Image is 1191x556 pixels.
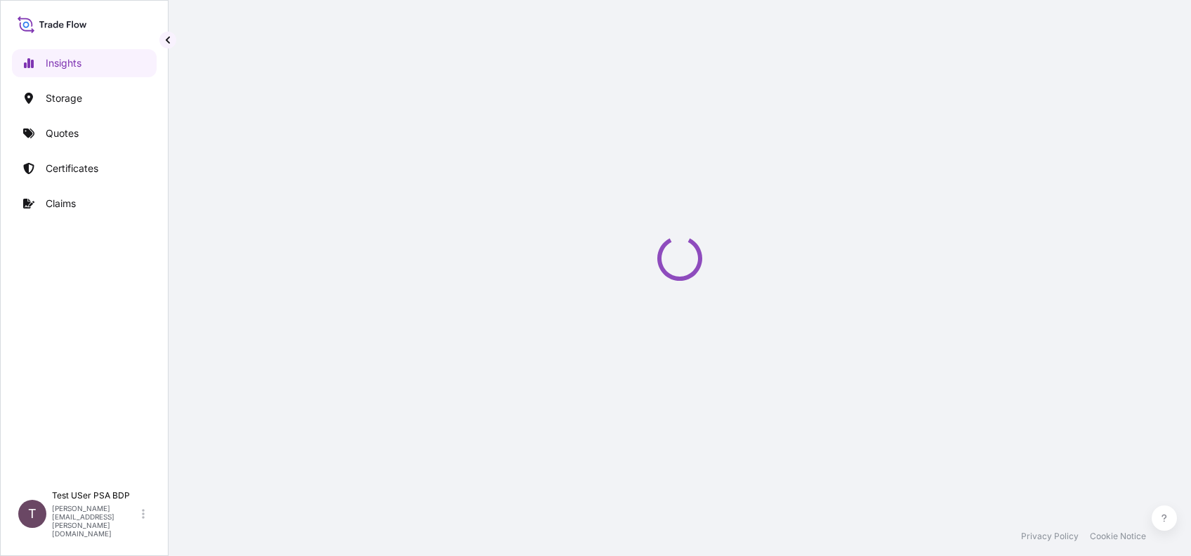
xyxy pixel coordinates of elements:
p: Insights [46,56,81,70]
a: Certificates [12,154,157,183]
p: [PERSON_NAME][EMAIL_ADDRESS][PERSON_NAME][DOMAIN_NAME] [52,504,139,538]
p: Quotes [46,126,79,140]
p: Test USer PSA BDP [52,490,139,501]
span: T [28,507,37,521]
p: Storage [46,91,82,105]
a: Privacy Policy [1021,531,1079,542]
a: Quotes [12,119,157,147]
a: Storage [12,84,157,112]
a: Claims [12,190,157,218]
p: Claims [46,197,76,211]
a: Insights [12,49,157,77]
a: Cookie Notice [1090,531,1146,542]
p: Certificates [46,161,98,176]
